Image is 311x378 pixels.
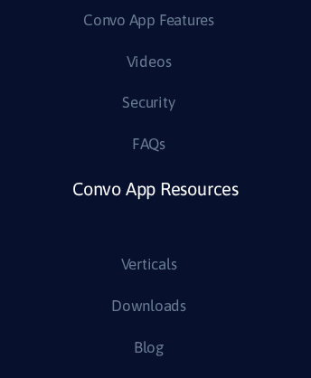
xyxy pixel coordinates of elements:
a: Videos [127,48,172,77]
a: Convo App Resources [72,172,239,250]
a: Downloads [111,292,186,321]
a: Verticals [121,250,177,279]
a: Blog [134,334,164,363]
a: Convo App Features [83,6,214,35]
a: Security [122,89,174,118]
a: FAQs [132,130,165,159]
